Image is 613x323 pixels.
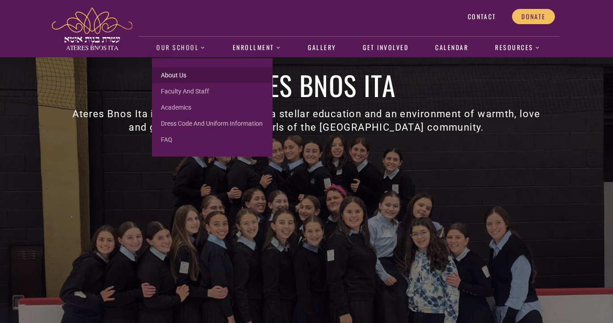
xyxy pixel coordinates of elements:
[152,83,273,99] a: Faculty and Staff
[52,7,132,50] img: ateres
[228,38,286,58] a: Enrollment
[152,58,273,157] ul: Our School
[431,38,473,58] a: Calendar
[152,99,273,115] a: Academics
[468,13,496,21] span: Contact
[491,38,545,58] a: Resources
[521,13,546,21] span: Donate
[66,107,547,134] h3: Ateres Bnos Ita is committed to provide a stellar education and an environment of warmth, love an...
[152,67,273,83] a: About us
[358,38,413,58] a: Get Involved
[152,115,273,132] a: Dress Code and Uniform Information
[66,72,547,98] h1: Ateres Bnos Ita
[303,38,341,58] a: Gallery
[152,132,273,148] a: FAQ
[512,9,555,24] a: Donate
[152,38,210,58] a: Our School
[458,9,505,24] a: Contact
